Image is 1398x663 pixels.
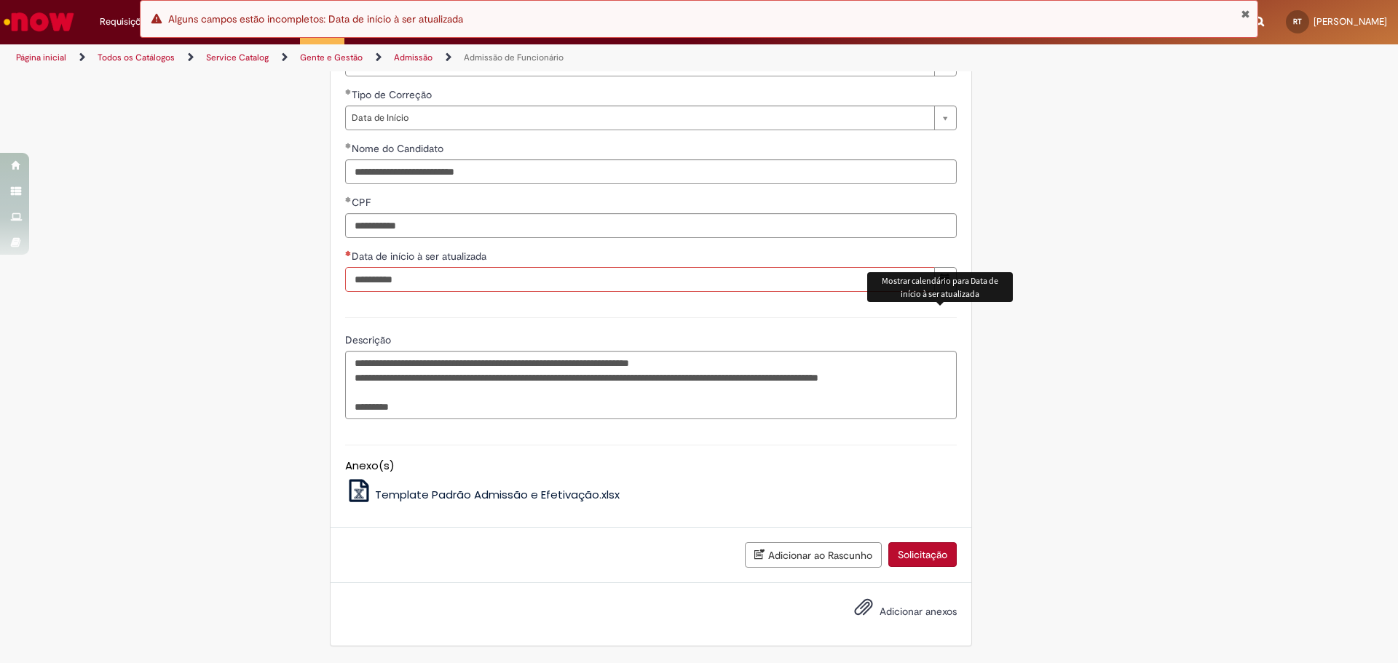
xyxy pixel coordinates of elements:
[345,196,352,202] span: Obrigatório Preenchido
[345,89,352,95] span: Obrigatório Preenchido
[880,605,957,618] span: Adicionar anexos
[1314,15,1387,28] span: [PERSON_NAME]
[934,267,957,292] button: Mostrar calendário para Data de início à ser atualizada
[345,333,394,346] span: Descrição
[375,487,620,502] span: Template Padrão Admissão e Efetivação.xlsx
[345,143,352,148] span: Obrigatório Preenchido
[345,250,352,256] span: Necessários
[206,52,269,63] a: Service Catalog
[745,542,882,568] button: Adicionar ao Rascunho
[345,487,620,502] a: Template Padrão Admissão e Efetivação.xlsx
[1,7,76,36] img: ServiceNow
[867,272,1013,301] div: Mostrar calendário para Data de início à ser atualizada
[345,351,957,419] textarea: Descrição
[98,52,175,63] a: Todos os Catálogos
[100,15,151,29] span: Requisições
[1241,8,1250,20] button: Fechar Notificação
[352,142,446,155] span: Nome do Candidato
[464,52,564,63] a: Admissão de Funcionário
[352,106,927,130] span: Data de Início
[345,213,957,238] input: CPF
[1293,17,1302,26] span: RT
[168,12,463,25] span: Alguns campos estão incompletos: Data de início à ser atualizada
[352,250,489,263] span: Data de início à ser atualizada
[300,52,363,63] a: Gente e Gestão
[345,460,957,472] h5: Anexo(s)
[16,52,66,63] a: Página inicial
[850,594,877,627] button: Adicionar anexos
[888,542,957,567] button: Solicitação
[11,44,921,71] ul: Trilhas de página
[352,196,374,209] span: CPF
[345,159,957,184] input: Nome do Candidato
[394,52,433,63] a: Admissão
[352,88,435,101] span: Tipo de Correção
[345,267,935,292] input: Data de início à ser atualizada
